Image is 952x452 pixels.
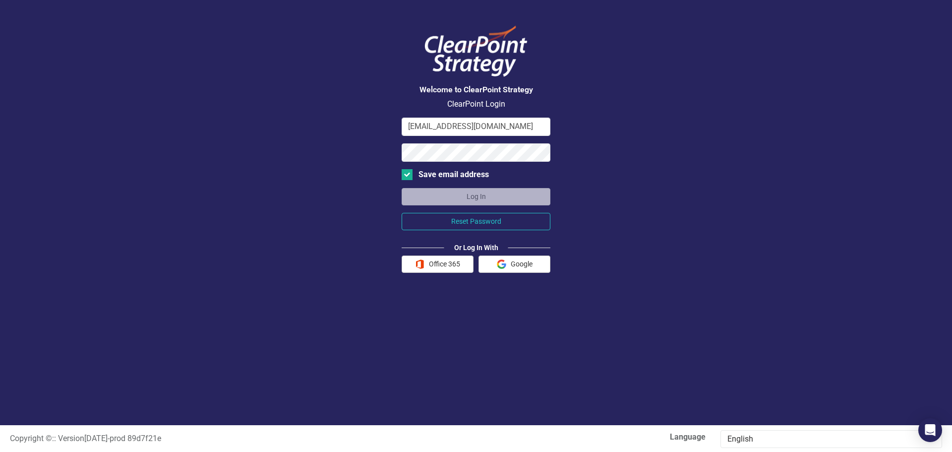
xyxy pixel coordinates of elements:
[416,20,535,83] img: ClearPoint Logo
[418,169,489,181] div: Save email address
[402,99,550,110] p: ClearPoint Login
[727,434,925,445] div: English
[483,432,706,443] label: Language
[10,434,52,443] span: Copyright ©
[402,256,474,273] button: Office 365
[918,418,942,442] div: Open Intercom Messenger
[402,213,550,230] button: Reset Password
[402,85,550,94] h3: Welcome to ClearPoint Strategy
[2,433,476,445] div: :: Version [DATE] - prod 89d7f21e
[402,118,550,136] input: Email Address
[402,188,550,205] button: Log In
[478,256,550,273] button: Google
[415,259,424,269] img: Office 365
[497,259,506,269] img: Google
[444,243,508,253] div: Or Log In With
